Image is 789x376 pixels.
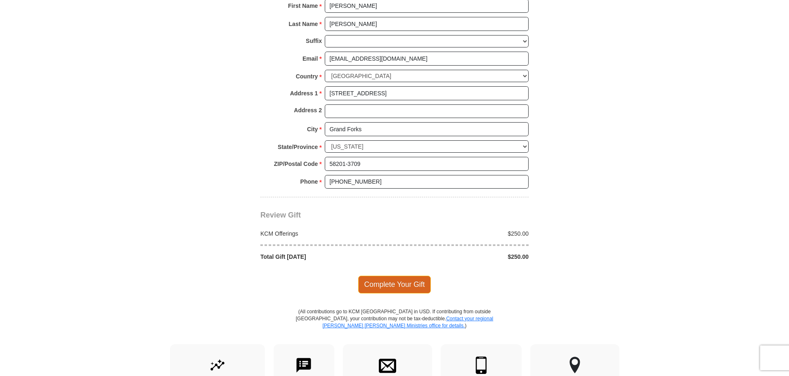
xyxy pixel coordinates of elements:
[295,357,312,374] img: text-to-give.svg
[358,276,431,293] span: Complete Your Gift
[256,253,395,261] div: Total Gift [DATE]
[209,357,226,374] img: give-by-stock.svg
[302,53,318,64] strong: Email
[394,253,533,261] div: $250.00
[256,229,395,238] div: KCM Offerings
[569,357,581,374] img: other-region
[274,158,318,170] strong: ZIP/Postal Code
[300,176,318,187] strong: Phone
[295,308,494,344] p: (All contributions go to KCM [GEOGRAPHIC_DATA] in USD. If contributing from outside [GEOGRAPHIC_D...
[306,35,322,47] strong: Suffix
[289,18,318,30] strong: Last Name
[294,104,322,116] strong: Address 2
[307,123,318,135] strong: City
[322,316,493,329] a: Contact your regional [PERSON_NAME] [PERSON_NAME] Ministries office for details.
[472,357,490,374] img: mobile.svg
[278,141,318,153] strong: State/Province
[379,357,396,374] img: envelope.svg
[290,87,318,99] strong: Address 1
[260,211,301,219] span: Review Gift
[296,71,318,82] strong: Country
[394,229,533,238] div: $250.00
